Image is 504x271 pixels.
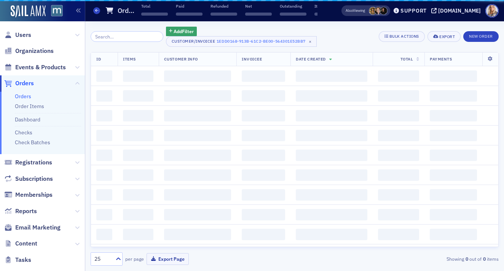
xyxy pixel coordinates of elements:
span: ‌ [123,90,153,102]
div: Support [400,7,427,14]
span: ‌ [378,189,419,201]
a: Registrations [4,158,52,167]
span: × [307,38,314,45]
input: Search… [91,31,163,42]
span: ‌ [378,209,419,220]
p: Items [314,3,341,9]
span: ‌ [123,229,153,240]
span: ‌ [123,189,153,201]
span: ‌ [430,150,477,161]
span: ‌ [176,13,203,16]
a: View Homepage [46,5,63,18]
span: ‌ [123,169,153,181]
span: ‌ [164,150,231,161]
span: ‌ [378,130,419,141]
span: ‌ [164,189,231,201]
div: Customer/Invoicee [172,39,215,44]
span: Memberships [15,191,53,199]
span: ID [96,56,101,62]
span: ‌ [430,229,477,240]
span: Organizations [15,47,54,55]
span: ‌ [430,209,477,220]
span: ‌ [296,150,367,161]
button: Export Page [147,253,189,265]
img: SailAMX [51,5,63,17]
span: Michelle Brown [374,7,382,15]
a: Orders [4,79,34,88]
span: Laura Swann [369,7,377,15]
span: Events & Products [15,63,66,72]
h1: Orders [118,6,135,15]
span: ‌ [430,110,477,121]
a: SailAMX [11,5,46,18]
span: ‌ [378,229,419,240]
span: Lauren McDonough [380,7,388,15]
span: ‌ [296,130,367,141]
span: Reports [15,207,37,215]
div: Export [439,35,455,39]
span: ‌ [164,209,231,220]
span: ‌ [378,110,419,121]
div: Also [346,8,353,13]
span: ‌ [430,70,477,82]
span: ‌ [242,110,285,121]
span: ‌ [96,150,112,161]
span: Tasks [15,256,31,264]
span: ‌ [242,150,285,161]
span: ‌ [164,130,231,141]
strong: 0 [482,255,487,262]
span: ‌ [242,70,285,82]
span: ‌ [141,13,168,16]
p: Refunded [211,3,237,9]
div: [DOMAIN_NAME] [438,7,481,14]
a: Users [4,31,31,39]
span: ‌ [296,189,367,201]
span: ‌ [211,13,237,16]
span: ‌ [378,150,419,161]
span: Subscriptions [15,175,53,183]
span: ‌ [96,70,112,82]
button: Bulk Actions [379,31,425,42]
a: Orders [15,93,31,100]
label: per page [125,255,144,262]
span: ‌ [123,70,153,82]
span: ‌ [245,13,272,16]
span: ‌ [123,209,153,220]
a: Tasks [4,256,31,264]
a: Reports [4,207,37,215]
span: ‌ [164,229,231,240]
strong: 0 [464,255,469,262]
a: Email Marketing [4,223,61,232]
button: Customer/Invoicee1edd0168-913b-61c2-be00-564301e52bb7× [166,36,317,47]
span: ‌ [96,229,112,240]
div: Bulk Actions [389,34,419,38]
span: Payments [430,56,452,62]
p: Net [245,3,272,9]
span: ‌ [123,130,153,141]
a: Memberships [4,191,53,199]
span: ‌ [123,110,153,121]
a: Subscriptions [4,175,53,183]
span: ‌ [296,169,367,181]
span: ‌ [123,150,153,161]
span: Total [400,56,413,62]
span: ‌ [378,169,419,181]
span: ‌ [96,189,112,201]
span: ‌ [242,189,285,201]
span: Customer Info [164,56,198,62]
span: ‌ [296,209,367,220]
span: ‌ [296,90,367,102]
div: 1edd0168-913b-61c2-be00-564301e52bb7 [217,37,306,45]
p: Outstanding [280,3,306,9]
span: ‌ [96,90,112,102]
span: Email Marketing [15,223,61,232]
span: ‌ [314,13,341,16]
a: Check Batches [15,139,50,146]
span: Add Filter [174,28,194,35]
a: Order Items [15,103,44,110]
span: ‌ [164,70,231,82]
span: Items [123,56,136,62]
span: ‌ [164,90,231,102]
span: ‌ [96,209,112,220]
a: Content [4,239,37,248]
